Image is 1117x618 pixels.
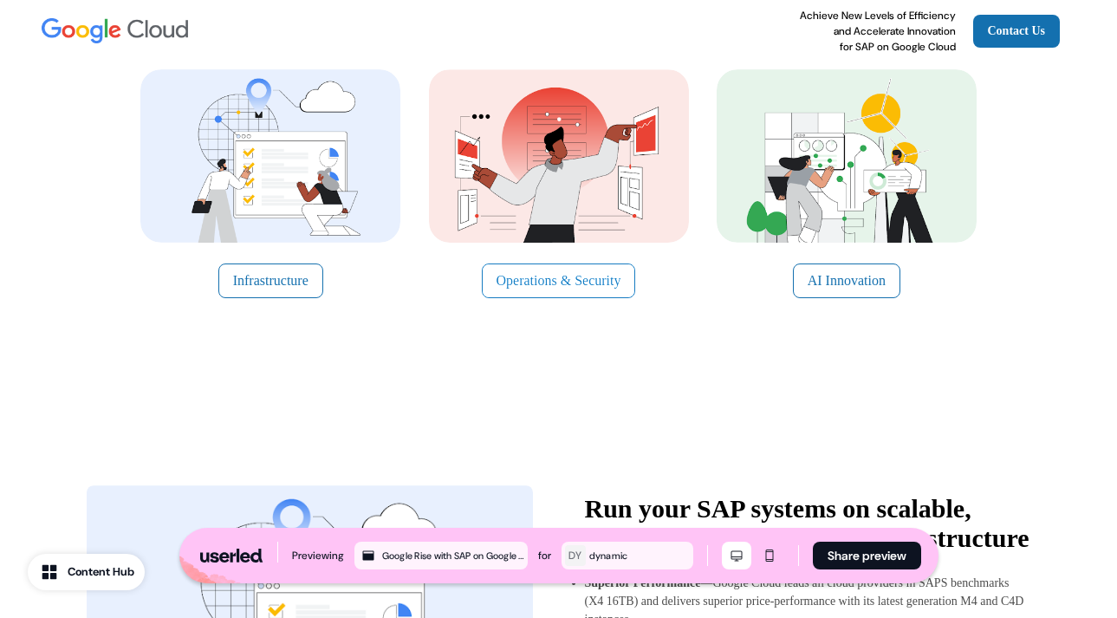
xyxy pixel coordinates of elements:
[292,547,344,564] div: Previewing
[585,494,1029,552] strong: Run your SAP systems on scalable, reliable, high-performing infrastructure
[793,263,900,298] button: AI Innovation
[813,542,921,569] button: Share preview
[585,576,701,589] strong: Superior Performance
[68,563,134,581] div: Content Hub
[482,263,636,298] button: Operations & Security
[538,547,551,564] div: for
[717,69,977,298] a: AI Innovation
[973,15,1061,48] a: Contact Us
[382,548,524,563] div: Google Rise with SAP on Google Cloud
[218,263,323,298] button: Infrastructure
[800,8,956,55] p: Achieve New Levels of Efficiency and Accelerate Innovation for SAP on Google Cloud
[755,542,784,569] button: Mobile mode
[140,69,400,298] a: Infrastructure
[722,542,751,569] button: Desktop mode
[568,547,581,564] div: DY
[589,548,690,563] div: dynamic
[428,69,688,298] a: Operations & Security
[28,554,145,590] button: Content Hub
